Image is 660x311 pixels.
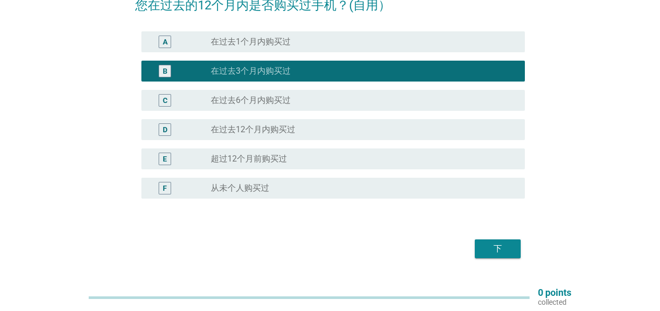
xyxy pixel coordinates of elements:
[163,183,167,194] div: F
[163,66,167,77] div: B
[163,95,167,106] div: C
[211,124,295,135] label: 在过去12个月内购买过
[163,154,167,165] div: E
[211,183,269,193] label: 从未个人购买过
[538,288,571,297] p: 0 points
[163,37,167,48] div: A
[538,297,571,307] p: collected
[483,243,512,255] div: 下
[475,239,521,258] button: 下
[211,66,291,76] label: 在过去3个月内购买过
[163,124,167,135] div: D
[211,154,287,164] label: 超过12个月前购买过
[211,95,291,106] label: 在过去6个月内购买过
[211,37,291,47] label: 在过去1个月内购买过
